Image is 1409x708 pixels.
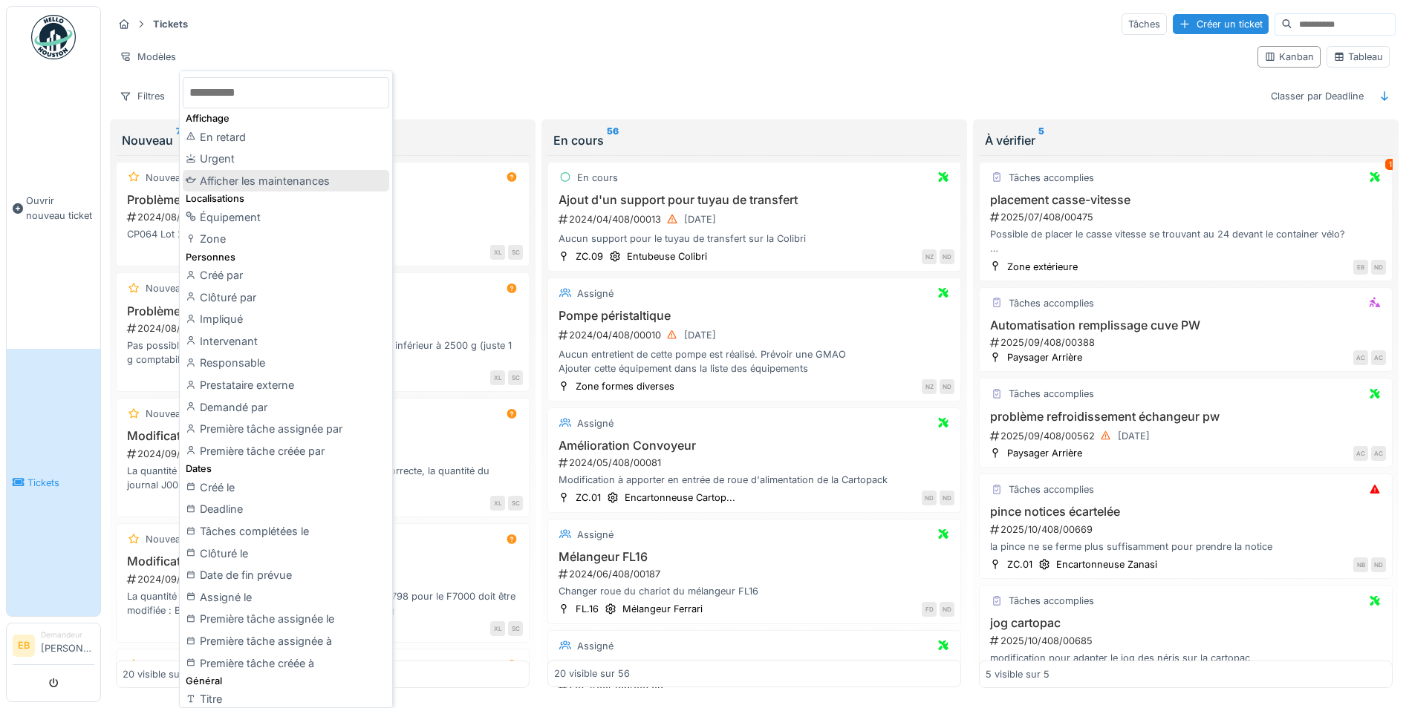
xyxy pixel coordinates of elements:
div: ND [940,249,954,264]
div: Kanban [1264,50,1314,64]
div: Afficher les maintenances [183,170,389,192]
div: ND [1371,260,1386,275]
div: Nouveau [146,532,186,546]
strong: Tickets [147,17,194,31]
div: 2025/10/408/00685 [989,634,1386,648]
div: 20 visible sur 74 [123,667,197,681]
div: Demandé par [183,396,389,419]
div: Modèles [113,46,183,68]
div: FL.16 [576,602,599,616]
div: NZ [922,249,937,264]
div: 1 [1385,159,1396,170]
div: NB [1353,557,1368,572]
div: Assigné [577,639,614,653]
div: Tâches accomplies [1009,594,1094,608]
h3: Problème contrôle servis [123,304,523,318]
div: SC [508,496,523,511]
div: Tâches complétées le [183,520,389,543]
div: Nouveau [146,281,186,295]
div: EB [1353,260,1368,275]
div: Créé le [183,476,389,499]
div: En cours [577,171,618,185]
div: Première tâche assignée à [183,630,389,652]
div: 2024/08/408/00432 [126,210,523,224]
h3: Problème de servis [123,193,523,207]
div: SC [508,621,523,636]
div: Nouveau [122,131,524,149]
h3: problème refroidissement échangeur pw [986,410,1386,424]
div: 2024/06/408/00187 [557,567,954,581]
h3: pince notices écartelée [986,505,1386,519]
div: Changer roue du chariot du mélangeur FL16 [554,584,954,598]
div: Créé par [183,264,389,286]
div: Mélangeur Ferrari [622,602,703,616]
div: XL [490,370,505,385]
div: Pas possible de contrôler le CP234 car quantité disponible inférieur à 2500 g (juste 1 g comptabi... [123,338,523,367]
div: AC [1371,446,1386,461]
div: [DATE] [684,212,716,226]
div: XL [490,245,505,260]
div: 2025/07/408/00475 [989,210,1386,224]
div: Filtres [113,85,172,107]
div: Première tâche créée à [183,652,389,675]
sup: 56 [607,131,619,149]
div: Date de fin prévue [183,564,389,586]
div: Général [183,674,389,688]
div: Créer un ticket [1173,14,1269,34]
div: Tableau [1333,50,1383,64]
div: XL [490,621,505,636]
div: XL [490,496,505,511]
div: [DATE] [684,328,716,342]
div: SC [508,370,523,385]
div: La quantité contrôlée lors du servi de l'OF0007079 est incorrecte, la quantité du journal J003716... [123,464,523,492]
div: Première tâche assignée le [183,608,389,630]
div: ZC.01 [576,491,601,505]
li: [PERSON_NAME] [41,629,94,661]
div: Encartonneuse Zanasi [1056,557,1157,571]
div: Prestataire externe [183,374,389,396]
div: Zone extérieure [1007,260,1078,274]
div: FD [922,602,937,617]
div: Assigné [577,286,614,301]
div: Tâches accomplies [1009,171,1094,185]
div: Responsable [183,352,389,374]
div: Entubeuse Colibri [627,249,707,263]
div: Clôturé le [183,543,389,565]
div: Deadline [183,498,389,520]
div: Aucun support pour le tuyau de transfert sur la Colibri [554,232,954,246]
div: [DATE] [1118,429,1150,443]
div: ND [940,491,954,505]
div: Assigné [577,528,614,542]
div: Tâches accomplies [1009,387,1094,401]
div: 5 visible sur 5 [986,667,1050,681]
h3: Modification journal [123,554,523,568]
div: Affichage [183,111,389,125]
div: ND [1371,557,1386,572]
div: AC [1353,350,1368,365]
h3: Amélioration Convoyeur [554,439,954,453]
div: AC [1353,446,1368,461]
div: Classer par Deadline [1264,85,1370,107]
div: Impliqué [183,308,389,330]
div: Personnes [183,250,389,264]
div: 2024/08/408/00429 [126,321,523,335]
h3: jog cartopac [986,616,1386,630]
div: Zone formes diverses [576,379,674,393]
div: 2025/09/408/00562 [989,427,1386,445]
h3: placement casse-vitesse [986,193,1386,207]
div: Dates [183,462,389,476]
div: ND [940,602,954,617]
div: 2024/04/408/00013 [557,210,954,229]
div: Assigné le [183,586,389,609]
div: 2024/09/408/00442 [126,447,523,461]
div: Nouveau [146,658,186,672]
span: Tickets [27,476,94,490]
div: 2024/09/408/00490 [126,572,523,586]
div: Encartonneuse Cartop... [625,491,735,505]
div: CP064 Lot 23-0969 CP005L pas la quantité disponible [123,227,523,241]
div: 2024/05/408/00081 [557,456,954,470]
div: Modification à apporter en entrée de roue d'alimentation de la Cartopack [554,473,954,487]
div: Première tâche assignée par [183,418,389,440]
div: ND [940,379,954,394]
div: 2025/10/408/00669 [989,522,1386,537]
